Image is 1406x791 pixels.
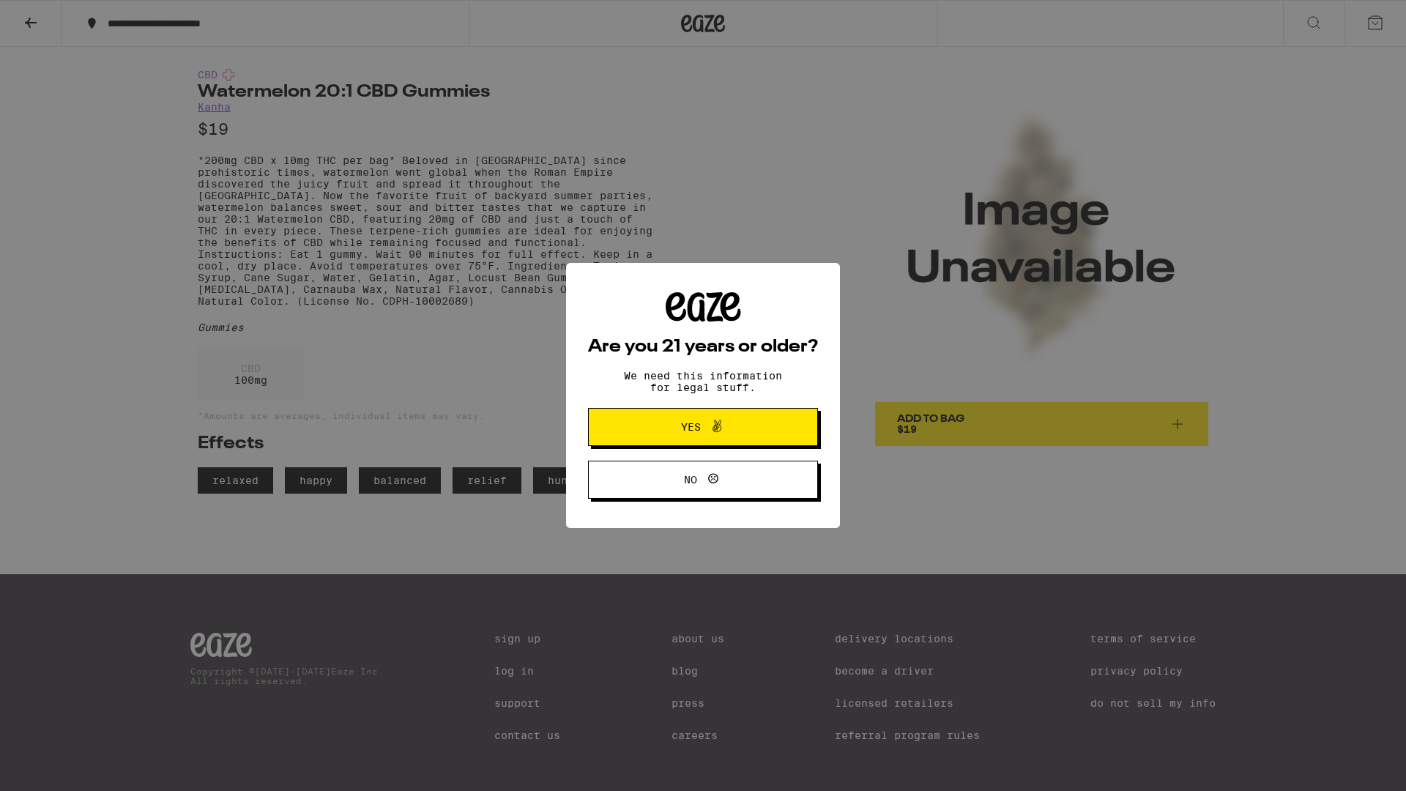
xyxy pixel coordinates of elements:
[611,370,795,393] p: We need this information for legal stuff.
[588,461,818,499] button: No
[588,408,818,446] button: Yes
[588,338,818,356] h2: Are you 21 years or older?
[684,475,697,485] span: No
[1314,747,1391,784] iframe: Opens a widget where you can find more information
[681,422,701,432] span: Yes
